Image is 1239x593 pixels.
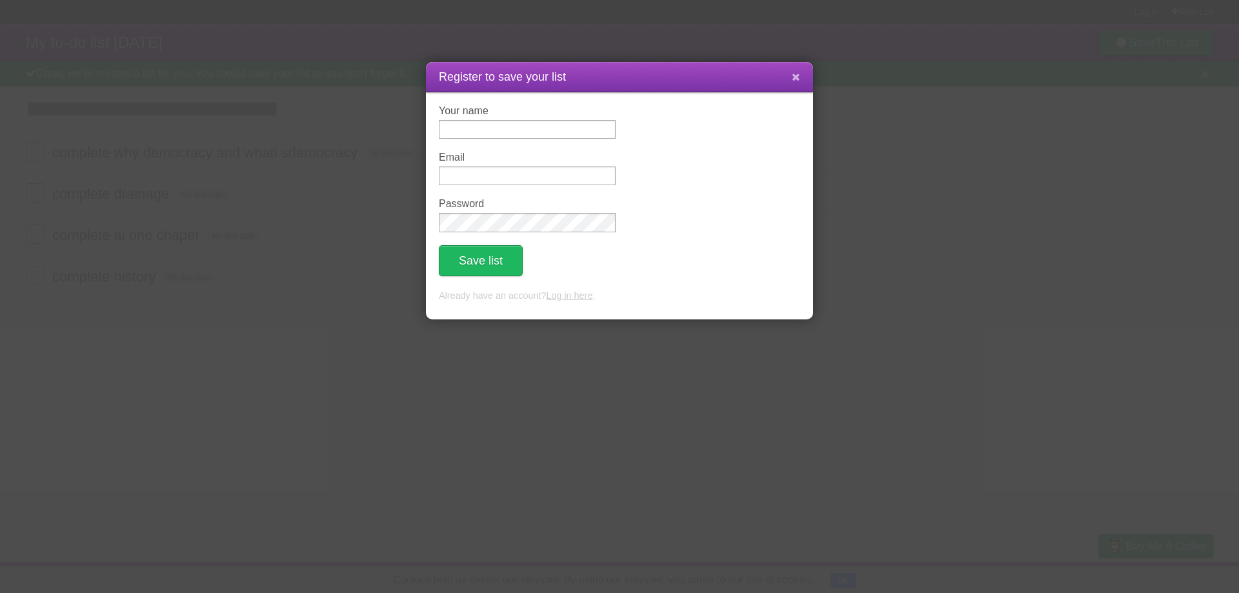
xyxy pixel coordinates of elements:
p: Already have an account? . [439,289,800,303]
button: Save list [439,245,523,276]
a: Log in here [546,290,592,301]
label: Your name [439,105,616,117]
h1: Register to save your list [439,68,800,86]
label: Password [439,198,616,210]
label: Email [439,152,616,163]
